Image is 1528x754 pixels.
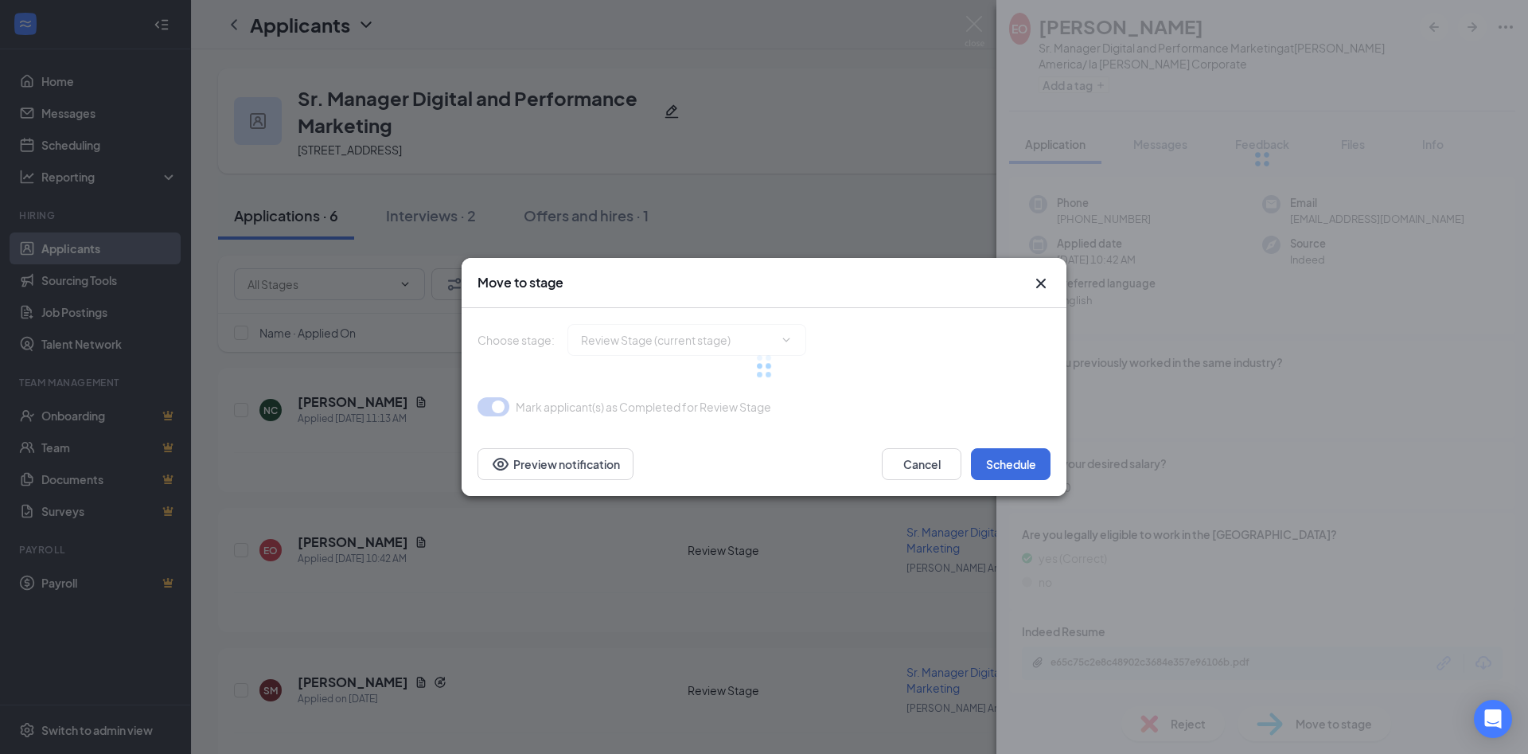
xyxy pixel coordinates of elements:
[477,274,563,291] h3: Move to stage
[491,455,510,474] svg: Eye
[477,448,633,480] button: Preview notificationEye
[1474,700,1512,738] div: Open Intercom Messenger
[882,448,961,480] button: Cancel
[1031,274,1050,293] svg: Cross
[1031,274,1050,293] button: Close
[971,448,1050,480] button: Schedule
